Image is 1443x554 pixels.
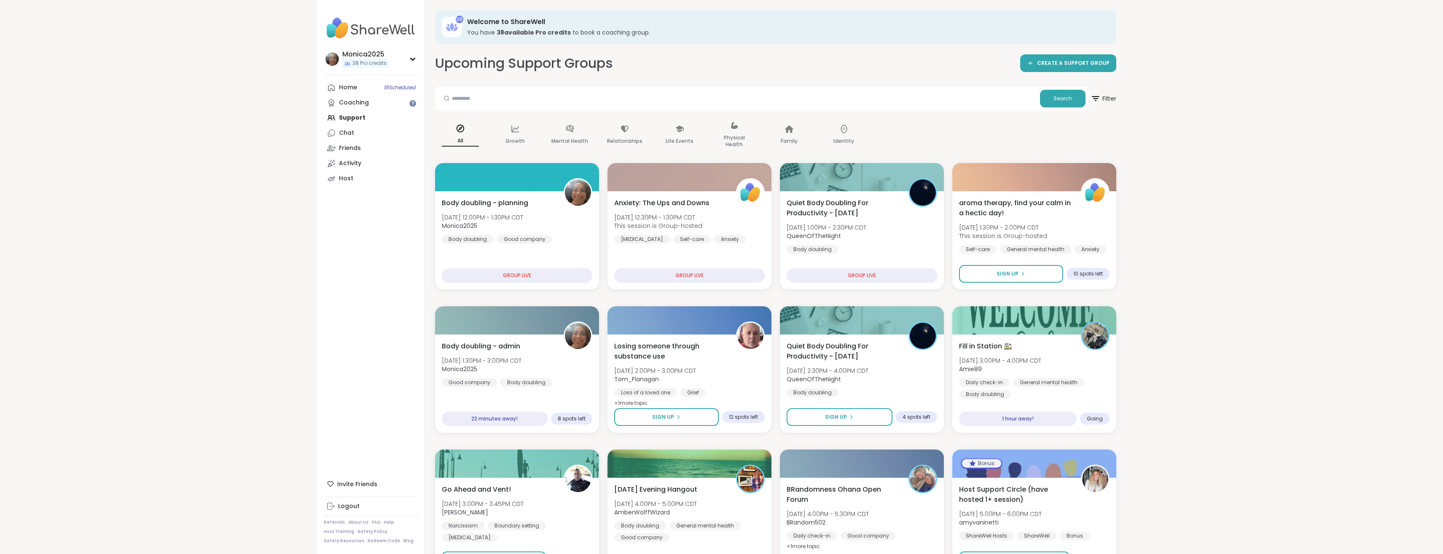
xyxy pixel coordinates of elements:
[614,533,669,542] div: Good company
[910,179,936,206] img: QueenOfTheNight
[1087,415,1103,422] span: Going
[339,83,357,92] div: Home
[324,13,418,43] img: ShareWell Nav Logo
[1082,466,1108,492] img: amyvaninetti
[565,323,591,349] img: Monica2025
[614,222,702,230] span: This session is Group-hosted
[1082,179,1108,206] img: ShareWell
[666,136,693,146] p: Life Events
[339,129,354,137] div: Chat
[1013,378,1084,387] div: General mental health
[324,80,418,95] a: Home18Scheduled
[787,510,869,518] span: [DATE] 4:00PM - 5:30PM CDT
[669,522,741,530] div: General mental health
[505,136,525,146] p: Growth
[959,245,997,254] div: Self-care
[714,235,746,244] div: Anxiety
[442,235,494,244] div: Body doubling
[614,522,666,530] div: Body doubling
[357,529,387,535] a: Safety Policy
[1000,245,1071,254] div: General mental health
[338,502,360,511] div: Logout
[442,136,479,147] p: All
[1060,532,1090,540] div: Bonus
[614,375,659,383] b: Tom_Flanagan
[614,500,697,508] span: [DATE] 4:00PM - 5:00PM CDT
[787,388,838,397] div: Body doubling
[403,538,414,544] a: Blog
[442,268,592,283] div: GROUP LIVE
[825,413,847,421] span: Sign Up
[614,213,702,222] span: [DATE] 12:30PM - 1:30PM CDT
[787,341,899,361] span: Quiet Body Doubling For Productivity - [DATE]
[787,223,866,232] span: [DATE] 1:00PM - 2:30PM CDT
[787,232,841,240] b: QueenOfTheNight
[959,390,1011,399] div: Body doubling
[959,356,1041,365] span: [DATE] 3:00PM - 4:00PM CDT
[368,538,400,544] a: Redeem Code
[442,198,528,208] span: Body doubling - planning
[324,529,354,535] a: Host Training
[614,268,765,283] div: GROUP LIVE
[442,356,521,365] span: [DATE] 1:30PM - 3:00PM CDT
[1091,86,1116,111] button: Filter
[497,28,571,37] b: 38 available Pro credit s
[737,323,763,349] img: Tom_Flanagan
[348,519,368,525] a: About Us
[339,174,353,183] div: Host
[959,223,1047,232] span: [DATE] 1:30PM - 2:00PM CDT
[324,156,418,171] a: Activity
[435,54,613,73] h2: Upcoming Support Groups
[614,341,727,361] span: Losing someone through substance use
[500,378,552,387] div: Body doubling
[959,412,1077,426] div: 1 hour away!
[729,414,758,420] span: 12 spots left
[1053,95,1072,102] span: Search
[324,476,418,492] div: Invite Friends
[339,144,361,153] div: Friends
[442,341,520,351] span: Body doubling - admin
[442,213,523,222] span: [DATE] 12:00PM - 1:30PM CDT
[959,265,1063,283] button: Sign Up
[673,235,711,244] div: Self-care
[716,133,753,150] p: Physical Health
[565,466,591,492] img: Jorge_Z
[833,136,854,146] p: Identity
[959,232,1047,240] span: This session is Group-hosted
[324,499,418,514] a: Logout
[680,388,706,397] div: Grief
[903,414,930,420] span: 4 spots left
[456,16,463,23] div: 38
[384,84,416,91] span: 18 Scheduled
[467,28,1104,37] h3: You have to book a coaching group.
[339,99,369,107] div: Coaching
[442,500,524,508] span: [DATE] 3:00PM - 3:45PM CDT
[614,508,670,517] b: AmberWolffWizard
[787,268,937,283] div: GROUP LIVE
[442,365,477,373] b: Monica2025
[1017,532,1056,540] div: ShareWell
[959,484,1072,505] span: Host Support Circle (have hosted 1+ session)
[787,375,841,383] b: QueenOfTheNight
[324,171,418,186] a: Host
[442,378,497,387] div: Good company
[841,532,896,540] div: Good company
[372,519,381,525] a: FAQ
[1091,88,1116,109] span: Filter
[910,466,936,492] img: BRandom502
[324,538,364,544] a: Safety Resources
[565,179,591,206] img: Monica2025
[614,235,670,244] div: [MEDICAL_DATA]
[1075,245,1106,254] div: Anxiety
[959,532,1014,540] div: ShareWell Hosts
[324,95,418,110] a: Coaching
[959,510,1042,518] span: [DATE] 5:00PM - 6:00PM CDT
[384,519,394,525] a: Help
[614,367,696,375] span: [DATE] 2:00PM - 3:00PM CDT
[910,323,936,349] img: QueenOfTheNight
[324,126,418,141] a: Chat
[781,136,798,146] p: Family
[339,159,361,168] div: Activity
[959,341,1012,351] span: Fill in Station 🚉
[787,198,899,218] span: Quiet Body Doubling For Productivity - [DATE]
